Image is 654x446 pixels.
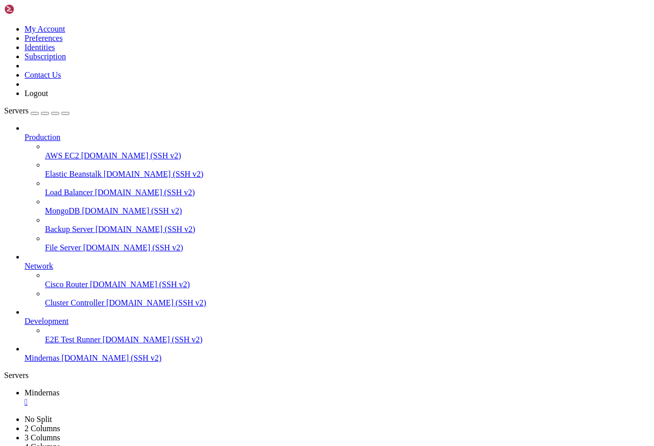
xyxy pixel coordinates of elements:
span: [DOMAIN_NAME] (SSH v2) [95,188,195,197]
li: AWS EC2 [DOMAIN_NAME] (SSH v2) [45,142,650,160]
span: Elastic Beanstalk [45,170,102,178]
a:  [25,397,650,407]
li: File Server [DOMAIN_NAME] (SSH v2) [45,234,650,252]
span: Mindernas [25,388,59,397]
a: Development [25,317,650,326]
li: E2E Test Runner [DOMAIN_NAME] (SSH v2) [45,326,650,344]
li: Load Balancer [DOMAIN_NAME] (SSH v2) [45,179,650,197]
a: 3 Columns [25,433,60,442]
a: Cluster Controller [DOMAIN_NAME] (SSH v2) [45,298,650,308]
a: Backup Server [DOMAIN_NAME] (SSH v2) [45,225,650,234]
a: Network [25,262,650,271]
span: Cisco Router [45,280,88,289]
span: [DOMAIN_NAME] (SSH v2) [82,206,182,215]
a: File Server [DOMAIN_NAME] (SSH v2) [45,243,650,252]
a: Servers [4,106,69,115]
a: Preferences [25,34,63,42]
span: [DOMAIN_NAME] (SSH v2) [104,170,204,178]
span: Production [25,133,60,142]
span: Mindernas [25,354,59,362]
a: 2 Columns [25,424,60,433]
a: Load Balancer [DOMAIN_NAME] (SSH v2) [45,188,650,197]
a: E2E Test Runner [DOMAIN_NAME] (SSH v2) [45,335,650,344]
li: Production [25,124,650,252]
span: Servers [4,106,29,115]
a: No Split [25,415,52,424]
a: Contact Us [25,71,61,79]
span: [DOMAIN_NAME] (SSH v2) [90,280,190,289]
a: Mindernas [25,388,650,407]
div: Servers [4,371,650,380]
li: MongoDB [DOMAIN_NAME] (SSH v2) [45,197,650,216]
span: Load Balancer [45,188,93,197]
li: Backup Server [DOMAIN_NAME] (SSH v2) [45,216,650,234]
span: [DOMAIN_NAME] (SSH v2) [83,243,183,252]
span: MongoDB [45,206,80,215]
x-row: Connecting [DOMAIN_NAME]... [4,4,521,13]
span: File Server [45,243,81,252]
a: AWS EC2 [DOMAIN_NAME] (SSH v2) [45,151,650,160]
a: Cisco Router [DOMAIN_NAME] (SSH v2) [45,280,650,289]
span: [DOMAIN_NAME] (SSH v2) [103,335,203,344]
span: [DOMAIN_NAME] (SSH v2) [106,298,206,307]
span: [DOMAIN_NAME] (SSH v2) [81,151,181,160]
span: AWS EC2 [45,151,79,160]
span: Cluster Controller [45,298,104,307]
a: MongoDB [DOMAIN_NAME] (SSH v2) [45,206,650,216]
a: Identities [25,43,55,52]
li: Development [25,308,650,344]
span: Backup Server [45,225,94,233]
li: Cisco Router [DOMAIN_NAME] (SSH v2) [45,271,650,289]
li: Cluster Controller [DOMAIN_NAME] (SSH v2) [45,289,650,308]
li: Network [25,252,650,308]
div: (0, 1) [4,13,8,22]
img: Shellngn [4,4,63,14]
li: Elastic Beanstalk [DOMAIN_NAME] (SSH v2) [45,160,650,179]
span: Network [25,262,53,270]
a: My Account [25,25,65,33]
a: Logout [25,89,48,98]
span: [DOMAIN_NAME] (SSH v2) [61,354,161,362]
a: Subscription [25,52,66,61]
a: Elastic Beanstalk [DOMAIN_NAME] (SSH v2) [45,170,650,179]
span: E2E Test Runner [45,335,101,344]
a: Production [25,133,650,142]
li: Mindernas [DOMAIN_NAME] (SSH v2) [25,344,650,363]
span: [DOMAIN_NAME] (SSH v2) [96,225,196,233]
a: Mindernas [DOMAIN_NAME] (SSH v2) [25,354,650,363]
span: Development [25,317,68,325]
